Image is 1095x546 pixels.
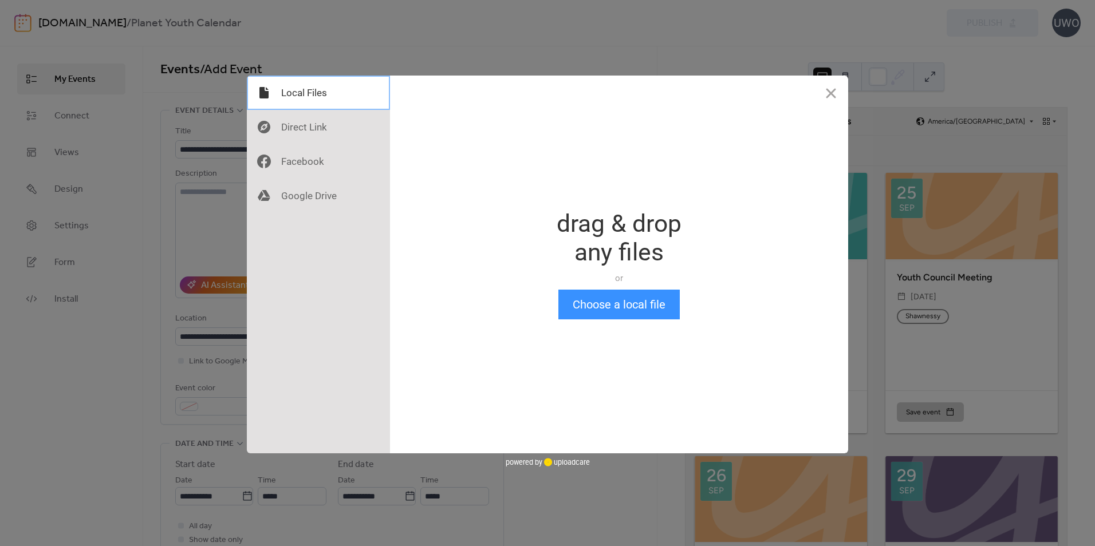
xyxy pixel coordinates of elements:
button: Close [814,76,848,110]
button: Choose a local file [558,290,680,319]
div: Direct Link [247,110,390,144]
div: or [557,272,682,284]
a: uploadcare [542,458,590,466]
div: drag & drop any files [557,209,682,267]
div: Facebook [247,144,390,179]
div: Local Files [247,76,390,110]
div: Google Drive [247,179,390,213]
div: powered by [506,453,590,470]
